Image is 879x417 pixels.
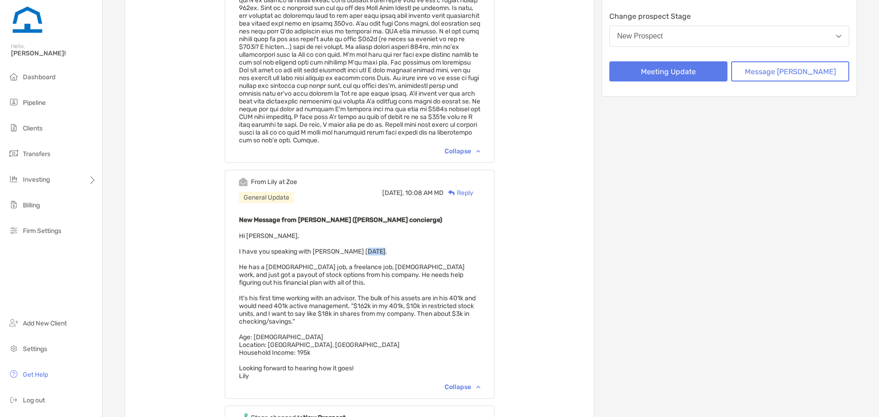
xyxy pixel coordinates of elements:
img: firm-settings icon [8,225,19,236]
img: Event icon [239,178,248,186]
div: General Update [239,192,294,203]
span: Transfers [23,150,50,158]
span: Dashboard [23,73,55,81]
div: Collapse [445,383,480,391]
img: Zoe Logo [11,4,44,37]
button: Meeting Update [609,61,727,81]
img: settings icon [8,343,19,354]
img: transfers icon [8,148,19,159]
img: get-help icon [8,368,19,379]
span: Firm Settings [23,227,61,235]
span: Pipeline [23,99,46,107]
p: Change prospect Stage [609,11,849,22]
img: investing icon [8,173,19,184]
img: Chevron icon [476,150,480,152]
span: Add New Client [23,320,67,327]
div: Collapse [445,147,480,155]
span: Clients [23,125,43,132]
img: dashboard icon [8,71,19,82]
span: Log out [23,396,45,404]
span: 10:08 AM MD [405,189,444,197]
img: Chevron icon [476,385,480,388]
img: Reply icon [448,190,455,196]
img: add_new_client icon [8,317,19,328]
b: New Message from [PERSON_NAME] ([PERSON_NAME] concierge) [239,216,442,224]
button: New Prospect [609,26,849,47]
img: billing icon [8,199,19,210]
div: From Lily at Zoe [251,178,297,186]
span: Hi [PERSON_NAME], I have you speaking with [PERSON_NAME] [DATE]. He has a [DEMOGRAPHIC_DATA] job,... [239,232,476,380]
span: [PERSON_NAME]! [11,49,97,57]
div: Reply [444,188,473,198]
img: Open dropdown arrow [836,35,841,38]
img: pipeline icon [8,97,19,108]
span: Investing [23,176,50,184]
span: Settings [23,345,47,353]
span: [DATE], [382,189,404,197]
button: Message [PERSON_NAME] [731,61,849,81]
img: logout icon [8,394,19,405]
span: Billing [23,201,40,209]
img: clients icon [8,122,19,133]
span: Get Help [23,371,48,379]
div: New Prospect [617,32,663,40]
